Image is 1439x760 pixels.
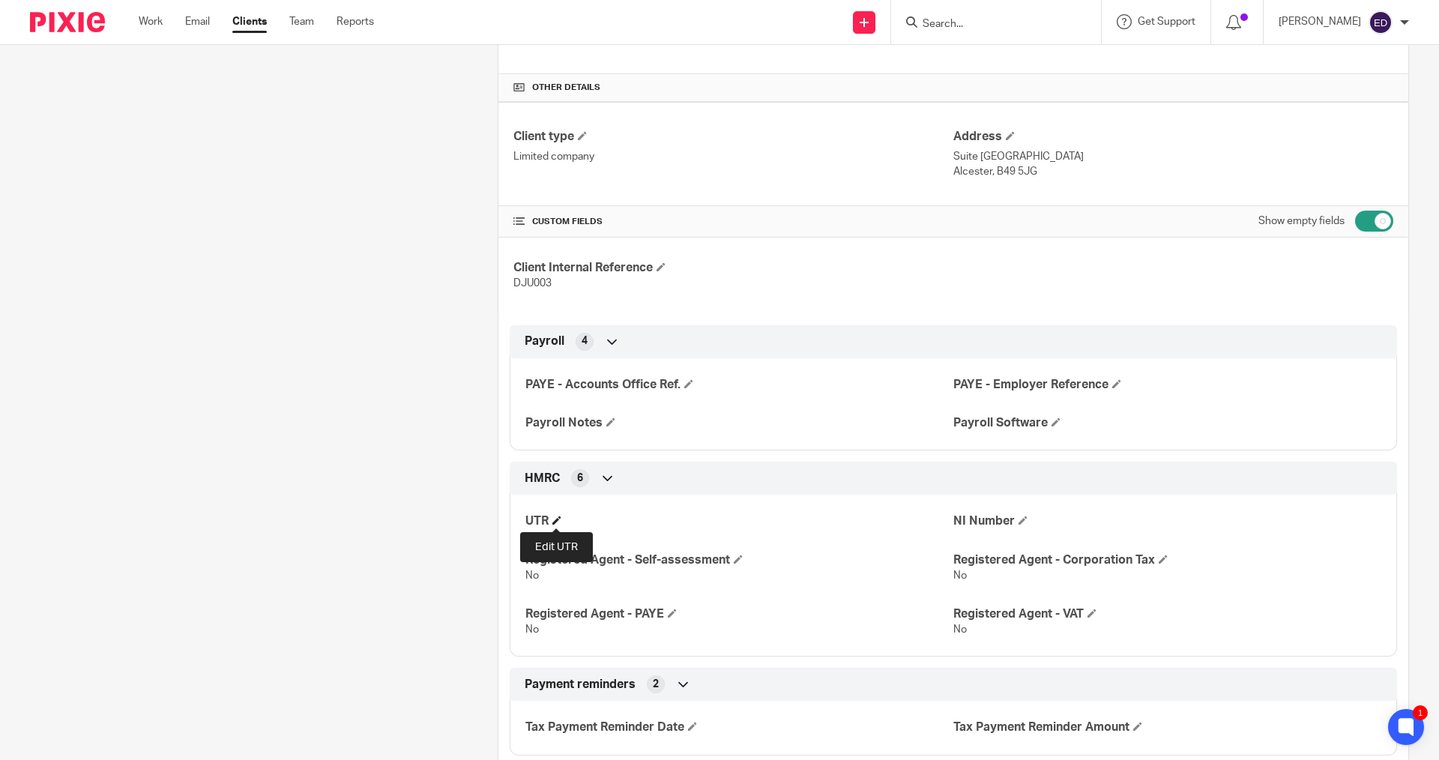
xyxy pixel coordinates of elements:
h4: CUSTOM FIELDS [513,216,953,228]
span: Payment reminders [525,677,636,693]
h4: Client type [513,129,953,145]
h4: PAYE - Employer Reference [953,377,1381,393]
a: Work [139,14,163,29]
span: Get Support [1138,16,1195,27]
span: No [525,624,539,635]
a: Email [185,14,210,29]
h4: Payroll Notes [525,415,953,431]
h4: Tax Payment Reminder Date [525,720,953,735]
img: Pixie [30,12,105,32]
a: Team [289,14,314,29]
p: Alcester, B49 5JG [953,164,1393,179]
h4: Address [953,129,1393,145]
h4: Registered Agent - Corporation Tax [953,552,1381,568]
span: DJU003 [513,278,552,289]
span: 2 [653,677,659,692]
h4: Registered Agent - Self-assessment [525,552,953,568]
h4: Registered Agent - PAYE [525,606,953,622]
span: Payroll [525,334,564,349]
img: svg%3E [1369,10,1393,34]
span: No [953,624,967,635]
h4: Client Internal Reference [513,260,953,276]
p: [PERSON_NAME] [1279,14,1361,29]
a: Reports [337,14,374,29]
h4: Payroll Software [953,415,1381,431]
label: Show empty fields [1258,214,1345,229]
span: HMRC [525,471,560,486]
span: Other details [532,82,600,94]
div: 1 [1413,705,1428,720]
h4: NI Number [953,513,1381,529]
h4: Registered Agent - VAT [953,606,1381,622]
span: No [525,570,539,581]
input: Search [921,18,1056,31]
h4: PAYE - Accounts Office Ref. [525,377,953,393]
h4: Tax Payment Reminder Amount [953,720,1381,735]
h4: UTR [525,513,953,529]
p: Limited company [513,149,953,164]
a: Clients [232,14,267,29]
p: Suite [GEOGRAPHIC_DATA] [953,149,1393,164]
span: No [953,570,967,581]
span: 6 [577,471,583,486]
span: 4 [582,334,588,349]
